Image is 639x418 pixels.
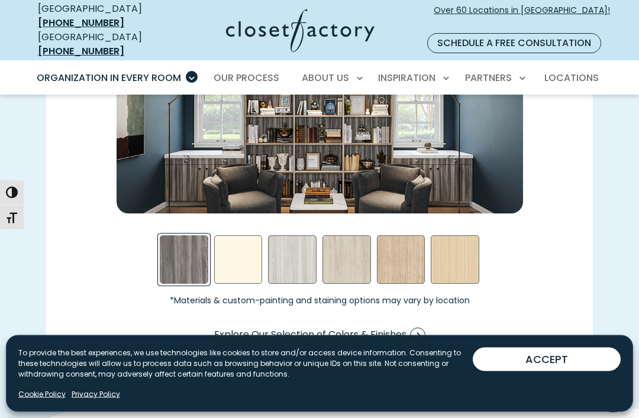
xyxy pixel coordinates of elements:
[214,71,279,85] span: Our Process
[302,71,349,85] span: About Us
[431,236,479,284] div: Summer Breeze Swatch
[465,71,512,85] span: Partners
[226,9,375,52] img: Closet Factory Logo
[126,297,514,305] small: *Materials & custom-painting and staining options may vary by location
[377,236,425,284] div: Rift Cut Oak Swatch
[434,4,610,29] span: Over 60 Locations in [GEOGRAPHIC_DATA]!
[117,21,523,214] img: home library system in afternoon nap
[214,324,426,348] a: Explore Our Selection of Colors & Finishes
[38,44,124,58] a: [PHONE_NUMBER]
[322,236,371,284] div: Niagra Swatch
[160,236,208,284] div: Afternoon Nap Swatch
[28,61,611,95] nav: Primary Menu
[214,328,425,344] span: Explore Our Selection of Colors & Finishes
[18,389,66,400] a: Cookie Policy
[544,71,599,85] span: Locations
[378,71,435,85] span: Inspiration
[268,236,317,284] div: First Dance Swatch
[38,2,167,30] div: [GEOGRAPHIC_DATA]
[214,236,263,284] div: Antique White Swatch
[473,348,621,371] button: ACCEPT
[117,21,523,214] div: Afternoon Nap Swatch
[38,30,167,59] div: [GEOGRAPHIC_DATA]
[18,348,473,380] p: To provide the best experiences, we use technologies like cookies to store and/or access device i...
[427,33,601,53] a: Schedule a Free Consultation
[38,16,124,30] a: [PHONE_NUMBER]
[37,71,181,85] span: Organization in Every Room
[72,389,120,400] a: Privacy Policy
